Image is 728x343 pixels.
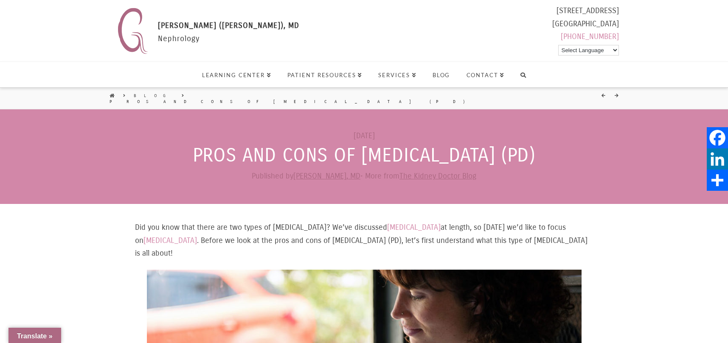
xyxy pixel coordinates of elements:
span: [PERSON_NAME] ([PERSON_NAME]), MD [158,21,299,30]
span: Translate » [17,332,53,340]
a: [MEDICAL_DATA] [387,223,441,232]
p: Did you know that there are two types of [MEDICAL_DATA]? We’ve discussed at length, so [DATE] we’... [135,221,593,260]
a: Pros and Cons of [MEDICAL_DATA] (PD) [110,99,469,105]
span: Patient Resources [287,73,362,78]
a: LinkedIn [707,148,728,170]
span: Services [378,73,416,78]
img: Nephrology [114,4,152,57]
a: Facebook [707,127,728,148]
a: [PERSON_NAME], MD [293,171,360,181]
a: Blog [424,62,458,87]
a: [MEDICAL_DATA] [143,236,197,245]
a: Learning Center [194,62,279,87]
div: [STREET_ADDRESS] [GEOGRAPHIC_DATA] [552,4,619,47]
a: [PHONE_NUMBER] [561,32,619,41]
a: Blog [134,93,173,99]
div: Powered by [552,43,619,57]
a: The Kidney Doctor Blog [399,171,476,181]
span: Blog [433,73,450,78]
span: Learning Center [202,73,271,78]
select: Language Translate Widget [558,45,619,56]
span: Contact [467,73,505,78]
div: Nephrology [158,19,299,57]
a: Contact [458,62,512,87]
a: Services [370,62,424,87]
a: Patient Resources [279,62,370,87]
